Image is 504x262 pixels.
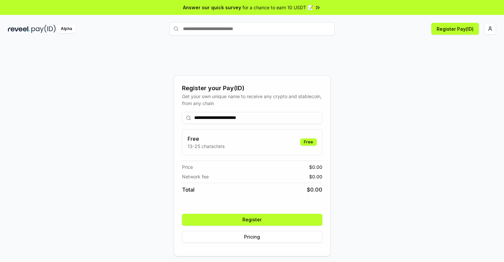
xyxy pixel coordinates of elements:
[300,138,317,146] div: Free
[57,25,76,33] div: Alpha
[182,164,193,170] span: Price
[188,135,225,143] h3: Free
[182,93,322,107] div: Get your own unique name to receive any crypto and stablecoin, from any chain
[182,214,322,226] button: Register
[182,231,322,243] button: Pricing
[183,4,241,11] span: Answer our quick survey
[309,164,322,170] span: $ 0.00
[431,23,479,35] button: Register Pay(ID)
[182,173,209,180] span: Network fee
[307,186,322,194] span: $ 0.00
[242,4,313,11] span: for a chance to earn 10 USDT 📝
[182,186,195,194] span: Total
[8,25,30,33] img: reveel_dark
[188,143,225,150] p: 13-25 characters
[309,173,322,180] span: $ 0.00
[31,25,56,33] img: pay_id
[182,84,322,93] div: Register your Pay(ID)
